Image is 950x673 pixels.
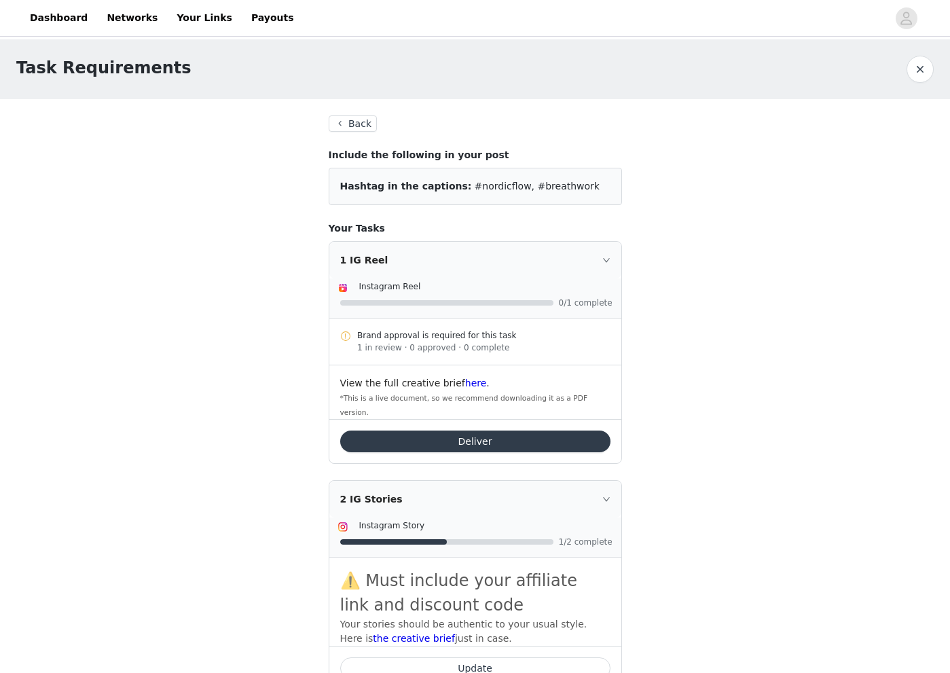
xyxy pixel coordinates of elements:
a: Networks [98,3,166,33]
span: *This is a live document, so we recommend downloading it as a PDF version. [340,394,588,417]
div: 1 in review · 0 approved · 0 complete [357,342,610,354]
span: 1/2 complete [559,538,613,546]
p: Your stories should be authentic to your usual style. Here is just in case. [340,617,610,646]
h4: Your Tasks [329,221,622,236]
span: Instagram Reel [359,282,421,291]
i: icon: right [602,256,610,264]
a: Payouts [243,3,302,33]
div: icon: right1 IG Reel [329,242,621,278]
span: #nordicflow, #breathwork [475,181,600,192]
div: Brand approval is required for this task [357,329,610,342]
button: Deliver [340,431,610,452]
span: Hashtag in the captions: [340,181,472,192]
h4: Include the following in your post [329,148,622,162]
i: icon: right [602,495,610,503]
a: the creative brief [373,633,455,644]
a: Dashboard [22,3,96,33]
h1: Task Requirements [16,56,191,80]
span: 0/1 complete [559,299,613,307]
button: Back [329,115,378,132]
img: Instagram Reels Icon [337,283,348,293]
a: Your Links [168,3,240,33]
span: ⚠️ Must include your affiliate link and discount code [340,571,577,615]
div: avatar [900,7,913,29]
a: here [465,378,487,388]
img: Instagram Icon [337,522,348,532]
div: icon: right2 IG Stories [329,481,621,517]
span: Instagram Story [359,521,425,530]
h3: View the full creative brief . [340,376,610,390]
